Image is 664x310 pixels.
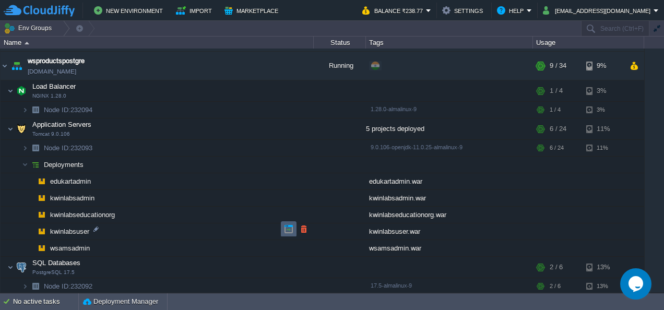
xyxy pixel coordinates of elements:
a: wsamsadmin [49,244,91,253]
div: 3% [586,102,620,118]
span: 232093 [43,144,94,152]
img: AMDAwAAAACH5BAEAAAAALAAAAAABAAEAAAICRAEAOw== [28,207,34,223]
div: Tags [366,37,532,49]
button: Help [497,4,527,17]
span: SQL Databases [31,258,82,267]
a: kwinlabsadmin [49,194,96,202]
div: 3% [586,80,620,101]
a: Application ServersTomcat 9.0.106 [31,121,93,128]
div: wsamsadmin.war [366,240,533,256]
div: 1 / 4 [550,102,561,118]
a: Deployments [43,160,85,169]
img: AMDAwAAAACH5BAEAAAAALAAAAAABAAEAAAICRAEAOw== [14,118,29,139]
img: AMDAwAAAACH5BAEAAAAALAAAAAABAAEAAAICRAEAOw== [34,240,49,256]
img: AMDAwAAAACH5BAEAAAAALAAAAAABAAEAAAICRAEAOw== [22,102,28,118]
a: Node ID:232093 [43,144,94,152]
a: [DOMAIN_NAME] [28,66,76,77]
span: PostgreSQL 17.5 [32,269,75,276]
span: Load Balancer [31,82,77,91]
img: AMDAwAAAACH5BAEAAAAALAAAAAABAAEAAAICRAEAOw== [7,257,14,278]
button: Balance ₹238.77 [362,4,426,17]
img: AMDAwAAAACH5BAEAAAAALAAAAAABAAEAAAICRAEAOw== [9,52,24,80]
span: 232092 [43,282,94,291]
button: Deployment Manager [83,296,158,307]
img: AMDAwAAAACH5BAEAAAAALAAAAAABAAEAAAICRAEAOw== [14,257,29,278]
button: Import [176,4,215,17]
img: AMDAwAAAACH5BAEAAAAALAAAAAABAAEAAAICRAEAOw== [28,173,34,189]
span: Tomcat 9.0.106 [32,131,70,137]
div: Running [314,52,366,80]
div: 11% [586,118,620,139]
div: kwinlabsadmin.war [366,190,533,206]
iframe: chat widget [620,268,654,300]
img: AMDAwAAAACH5BAEAAAAALAAAAAABAAEAAAICRAEAOw== [28,140,43,156]
img: AMDAwAAAACH5BAEAAAAALAAAAAABAAEAAAICRAEAOw== [22,278,28,294]
img: AMDAwAAAACH5BAEAAAAALAAAAAABAAEAAAICRAEAOw== [25,42,29,44]
div: Name [1,37,313,49]
a: kwinlabseducationorg [49,210,116,219]
button: Marketplace [224,4,281,17]
div: 6 / 24 [550,140,564,156]
img: AMDAwAAAACH5BAEAAAAALAAAAAABAAEAAAICRAEAOw== [28,190,34,206]
div: No active tasks [13,293,78,310]
div: 6 / 24 [550,118,566,139]
span: Node ID: [44,106,70,114]
div: 11% [586,140,620,156]
img: AMDAwAAAACH5BAEAAAAALAAAAAABAAEAAAICRAEAOw== [34,173,49,189]
img: CloudJiffy [4,4,75,17]
a: Node ID:232092 [43,282,94,291]
span: 9.0.106-openjdk-11.0.25-almalinux-9 [371,144,463,150]
a: wsproductspostgre [28,56,85,66]
img: AMDAwAAAACH5BAEAAAAALAAAAAABAAEAAAICRAEAOw== [7,118,14,139]
button: New Environment [94,4,166,17]
div: Status [314,37,365,49]
div: kwinlabseducationorg.war [366,207,533,223]
img: AMDAwAAAACH5BAEAAAAALAAAAAABAAEAAAICRAEAOw== [22,157,28,173]
div: 13% [586,278,620,294]
span: Node ID: [44,144,70,152]
span: Node ID: [44,282,70,290]
div: 1 / 4 [550,80,563,101]
span: 17.5-almalinux-9 [371,282,412,289]
img: AMDAwAAAACH5BAEAAAAALAAAAAABAAEAAAICRAEAOw== [34,223,49,240]
span: NGINX 1.28.0 [32,93,66,99]
img: AMDAwAAAACH5BAEAAAAALAAAAAABAAEAAAICRAEAOw== [1,52,9,80]
img: AMDAwAAAACH5BAEAAAAALAAAAAABAAEAAAICRAEAOw== [28,157,43,173]
button: Env Groups [4,21,55,35]
span: Application Servers [31,120,93,129]
img: AMDAwAAAACH5BAEAAAAALAAAAAABAAEAAAICRAEAOw== [28,278,43,294]
button: [EMAIL_ADDRESS][DOMAIN_NAME] [543,4,654,17]
span: 1.28.0-almalinux-9 [371,106,417,112]
div: 9 / 34 [550,52,566,80]
img: AMDAwAAAACH5BAEAAAAALAAAAAABAAEAAAICRAEAOw== [34,190,49,206]
a: Node ID:232094 [43,105,94,114]
span: 232094 [43,105,94,114]
a: SQL DatabasesPostgreSQL 17.5 [31,259,82,267]
div: 5 projects deployed [366,118,533,139]
img: AMDAwAAAACH5BAEAAAAALAAAAAABAAEAAAICRAEAOw== [22,140,28,156]
img: AMDAwAAAACH5BAEAAAAALAAAAAABAAEAAAICRAEAOw== [14,80,29,101]
a: edukartadmin [49,177,92,186]
img: AMDAwAAAACH5BAEAAAAALAAAAAABAAEAAAICRAEAOw== [7,80,14,101]
div: Usage [533,37,644,49]
img: AMDAwAAAACH5BAEAAAAALAAAAAABAAEAAAICRAEAOw== [34,207,49,223]
div: 13% [586,257,620,278]
div: 2 / 6 [550,278,561,294]
a: Load BalancerNGINX 1.28.0 [31,82,77,90]
img: AMDAwAAAACH5BAEAAAAALAAAAAABAAEAAAICRAEAOw== [28,240,34,256]
div: edukartadmin.war [366,173,533,189]
button: Settings [442,4,486,17]
div: 2 / 6 [550,257,563,278]
img: AMDAwAAAACH5BAEAAAAALAAAAAABAAEAAAICRAEAOw== [28,223,34,240]
img: AMDAwAAAACH5BAEAAAAALAAAAAABAAEAAAICRAEAOw== [28,102,43,118]
div: kwinlabsuser.war [366,223,533,240]
div: 9% [586,52,620,80]
a: kwinlabsuser [49,227,91,236]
